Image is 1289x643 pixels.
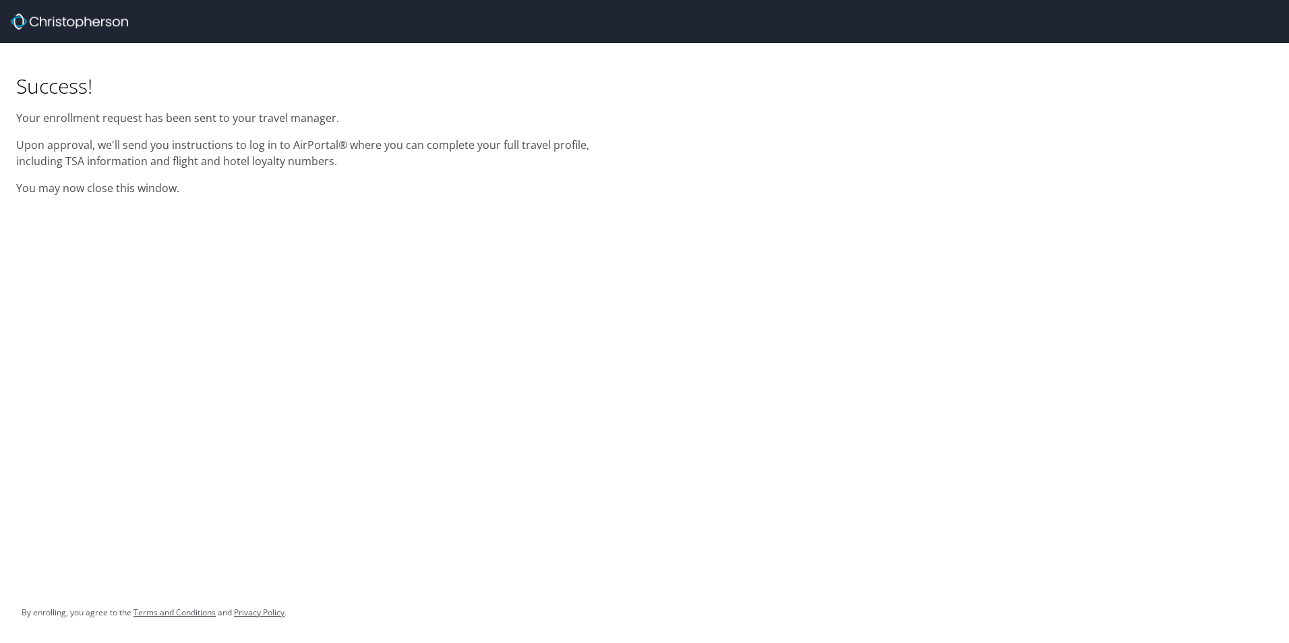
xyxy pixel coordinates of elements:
p: Upon approval, we'll send you instructions to log in to AirPortal® where you can complete your fu... [16,137,628,169]
p: You may now close this window. [16,180,628,196]
h1: Success! [16,73,628,99]
div: By enrolling, you agree to the and . [22,596,287,630]
img: cbt logo [11,13,128,30]
a: Privacy Policy [234,607,284,618]
a: Terms and Conditions [133,607,216,618]
p: Your enrollment request has been sent to your travel manager. [16,110,628,126]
